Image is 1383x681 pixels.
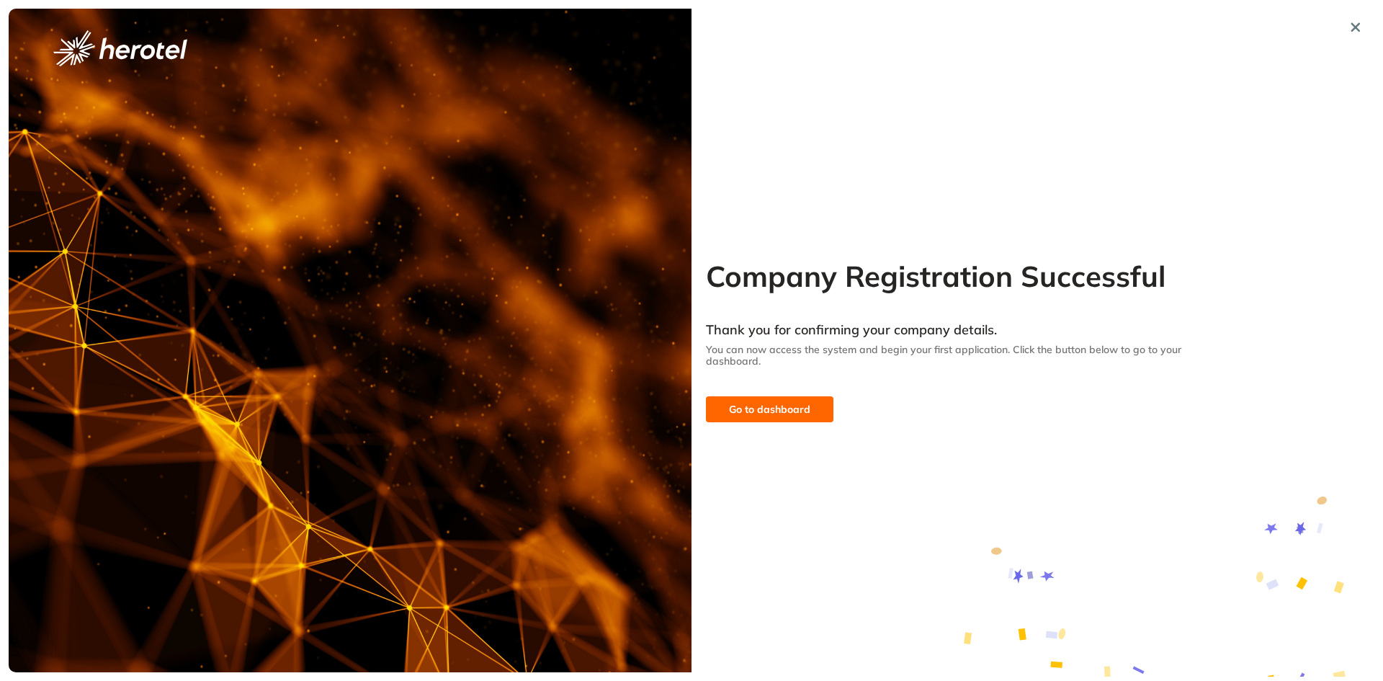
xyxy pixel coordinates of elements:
[706,259,1223,293] h2: Company Registration Successful
[9,9,691,672] img: cover image
[53,30,187,66] img: logo
[30,30,210,66] button: logo
[729,401,810,417] span: Go to dashboard
[706,396,833,422] button: Go to dashboard
[706,322,1223,344] div: Thank you for confirming your company details.
[706,344,1223,368] div: You can now access the system and begin your first application. Click the button below to go to y...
